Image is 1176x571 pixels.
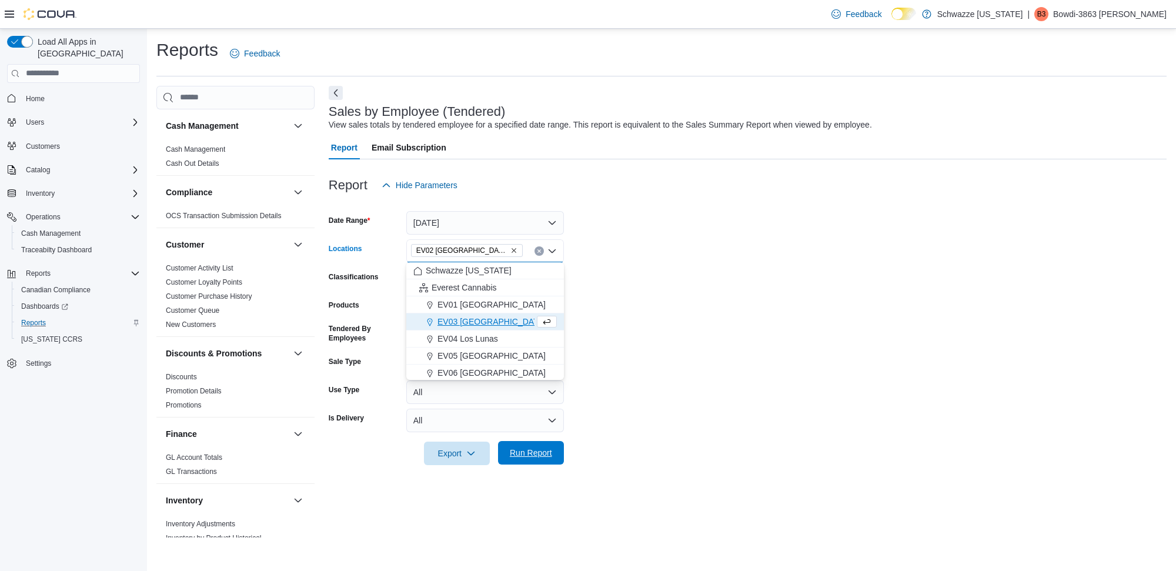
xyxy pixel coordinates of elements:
a: Customers [21,139,65,153]
button: [US_STATE] CCRS [12,331,145,348]
button: Customers [2,138,145,155]
button: Compliance [166,186,289,198]
span: Cash Management [21,229,81,238]
span: Reports [21,318,46,328]
div: Finance [156,450,315,483]
p: | [1027,7,1030,21]
span: Users [26,118,44,127]
div: Bowdi-3863 Thompson [1034,7,1048,21]
span: Users [21,115,140,129]
span: Dark Mode [891,20,892,21]
button: Cash Management [166,120,289,132]
span: Washington CCRS [16,332,140,346]
span: Report [331,136,358,159]
div: Customer [156,261,315,336]
button: Inventory [166,495,289,506]
button: Hide Parameters [377,173,462,197]
button: Reports [2,265,145,282]
span: Customer Loyalty Points [166,278,242,287]
a: Home [21,92,49,106]
a: GL Transactions [166,468,217,476]
a: Settings [21,356,56,370]
span: Hide Parameters [396,179,457,191]
button: Customer [291,238,305,252]
button: Inventory [291,493,305,507]
button: Inventory [21,186,59,201]
span: Operations [26,212,61,222]
a: Customer Purchase History [166,292,252,300]
span: Reports [21,266,140,281]
span: [US_STATE] CCRS [21,335,82,344]
span: Catalog [26,165,50,175]
label: Use Type [329,385,359,395]
span: Inventory Adjustments [166,519,235,529]
button: Home [2,90,145,107]
span: EV04 Los Lunas [437,333,498,345]
h3: Finance [166,428,197,440]
span: GL Transactions [166,467,217,476]
h1: Reports [156,38,218,62]
span: Schwazze [US_STATE] [426,265,512,276]
button: Export [424,442,490,465]
span: Dashboards [16,299,140,313]
button: Traceabilty Dashboard [12,242,145,258]
label: Tendered By Employees [329,324,402,343]
p: Bowdi-3863 [PERSON_NAME] [1053,7,1167,21]
h3: Compliance [166,186,212,198]
button: Clear input [534,246,544,256]
label: Sale Type [329,357,361,366]
a: Customer Queue [166,306,219,315]
span: Dashboards [21,302,68,311]
a: Feedback [225,42,285,65]
span: Home [26,94,45,103]
button: Customer [166,239,289,251]
span: EV02 Far NE Heights [411,244,523,257]
span: Inventory [26,189,55,198]
a: [US_STATE] CCRS [16,332,87,346]
button: Discounts & Promotions [291,346,305,360]
span: Reports [26,269,51,278]
span: Export [431,442,483,465]
span: Customer Purchase History [166,292,252,301]
button: Canadian Compliance [12,282,145,298]
button: Close list of options [547,246,557,256]
button: EV01 [GEOGRAPHIC_DATA] [406,296,564,313]
button: Cash Management [12,225,145,242]
button: Finance [291,427,305,441]
a: Customer Activity List [166,264,233,272]
span: Settings [21,356,140,370]
button: Reports [12,315,145,331]
span: Cash Management [16,226,140,241]
button: Discounts & Promotions [166,348,289,359]
button: Cash Management [291,119,305,133]
a: Feedback [827,2,886,26]
a: Inventory Adjustments [166,520,235,528]
a: Cash Management [166,145,225,153]
a: New Customers [166,320,216,329]
div: View sales totals by tendered employee for a specified date range. This report is equivalent to t... [329,119,872,131]
h3: Inventory [166,495,203,506]
a: OCS Transaction Submission Details [166,212,282,220]
img: Cova [24,8,76,20]
span: Cash Management [166,145,225,154]
span: Inventory by Product Historical [166,533,262,543]
h3: Customer [166,239,204,251]
a: Customer Loyalty Points [166,278,242,286]
span: Customer Activity List [166,263,233,273]
input: Dark Mode [891,8,916,20]
button: Operations [2,209,145,225]
span: Load All Apps in [GEOGRAPHIC_DATA] [33,36,140,59]
span: Settings [26,359,51,368]
span: EV05 [GEOGRAPHIC_DATA] [437,350,546,362]
h3: Discounts & Promotions [166,348,262,359]
span: Canadian Compliance [16,283,140,297]
a: Canadian Compliance [16,283,95,297]
span: EV06 [GEOGRAPHIC_DATA] [437,367,546,379]
span: Feedback [244,48,280,59]
a: Promotion Details [166,387,222,395]
label: Products [329,300,359,310]
button: Next [329,86,343,100]
span: OCS Transaction Submission Details [166,211,282,221]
